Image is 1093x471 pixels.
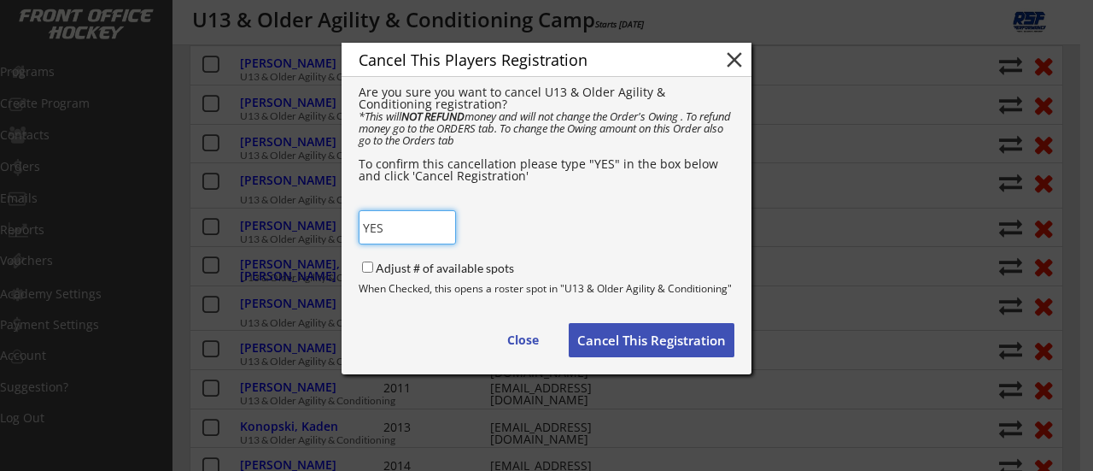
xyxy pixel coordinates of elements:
button: Close [487,323,559,357]
strong: NOT REFUND [401,109,465,124]
div: Are you sure you want to cancel U13 & Older Agility & Conditioning registration? To confirm this ... [359,86,734,182]
label: Adjust # of available spots [376,261,514,275]
div: When Checked, this opens a roster spot in "U13 & Older Agility & Conditioning" [359,284,734,294]
button: close [722,47,747,73]
div: Cancel This Players Registration [359,52,695,68]
em: *This will money and will not change the Order's Owing . To refund money go to the ORDERS tab. To... [359,109,734,148]
button: Cancel This Registration [569,323,734,357]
